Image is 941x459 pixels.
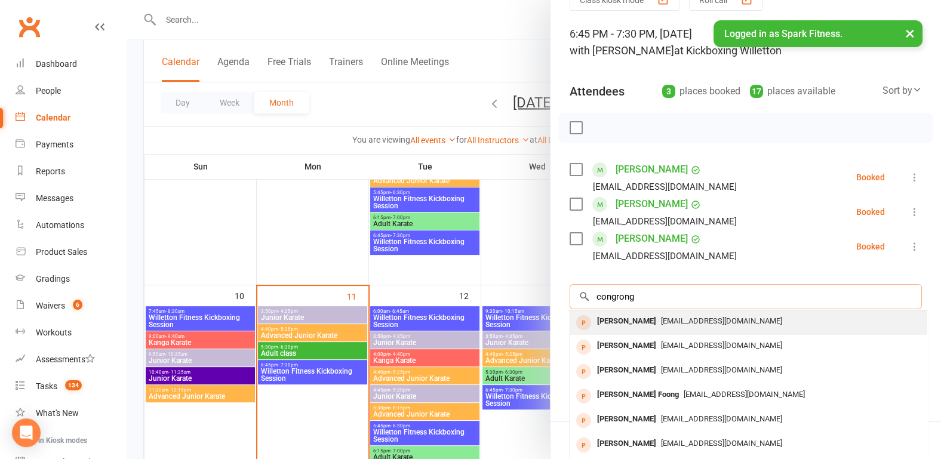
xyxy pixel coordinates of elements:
[16,104,126,131] a: Calendar
[576,315,591,330] div: prospect
[16,131,126,158] a: Payments
[576,438,591,452] div: prospect
[14,12,44,42] a: Clubworx
[593,248,737,264] div: [EMAIL_ADDRESS][DOMAIN_NAME]
[65,380,82,390] span: 134
[36,59,77,69] div: Dashboard
[750,85,763,98] div: 17
[576,413,591,428] div: prospect
[593,214,737,229] div: [EMAIL_ADDRESS][DOMAIN_NAME]
[570,83,625,100] div: Attendees
[856,173,885,181] div: Booked
[856,208,885,216] div: Booked
[36,220,84,230] div: Automations
[36,247,87,257] div: Product Sales
[616,160,688,179] a: [PERSON_NAME]
[36,355,95,364] div: Assessments
[16,78,126,104] a: People
[684,390,805,399] span: [EMAIL_ADDRESS][DOMAIN_NAME]
[36,328,72,337] div: Workouts
[16,319,126,346] a: Workouts
[73,300,82,310] span: 6
[16,400,126,427] a: What's New
[36,301,65,310] div: Waivers
[16,51,126,78] a: Dashboard
[899,20,921,46] button: ×
[36,274,70,284] div: Gradings
[16,212,126,239] a: Automations
[592,386,684,403] div: [PERSON_NAME] Foong
[36,113,70,122] div: Calendar
[592,411,661,428] div: [PERSON_NAME]
[592,435,661,452] div: [PERSON_NAME]
[616,195,688,214] a: [PERSON_NAME]
[661,365,782,374] span: [EMAIL_ADDRESS][DOMAIN_NAME]
[16,266,126,292] a: Gradings
[592,362,661,379] div: [PERSON_NAME]
[662,85,675,98] div: 3
[750,83,835,100] div: places available
[662,83,740,100] div: places booked
[576,389,591,403] div: prospect
[882,83,922,98] div: Sort by
[661,439,782,448] span: [EMAIL_ADDRESS][DOMAIN_NAME]
[12,418,41,447] div: Open Intercom Messenger
[570,284,922,309] input: Search to add attendees
[36,86,61,96] div: People
[576,340,591,355] div: prospect
[593,179,737,195] div: [EMAIL_ADDRESS][DOMAIN_NAME]
[36,381,57,391] div: Tasks
[576,364,591,379] div: prospect
[661,316,782,325] span: [EMAIL_ADDRESS][DOMAIN_NAME]
[36,140,73,149] div: Payments
[661,414,782,423] span: [EMAIL_ADDRESS][DOMAIN_NAME]
[856,242,885,251] div: Booked
[592,313,661,330] div: [PERSON_NAME]
[16,373,126,400] a: Tasks 134
[16,346,126,373] a: Assessments
[16,292,126,319] a: Waivers 6
[16,185,126,212] a: Messages
[616,229,688,248] a: [PERSON_NAME]
[36,167,65,176] div: Reports
[16,239,126,266] a: Product Sales
[36,408,79,418] div: What's New
[592,337,661,355] div: [PERSON_NAME]
[724,28,842,39] span: Logged in as Spark Fitness.
[661,341,782,350] span: [EMAIL_ADDRESS][DOMAIN_NAME]
[36,193,73,203] div: Messages
[16,158,126,185] a: Reports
